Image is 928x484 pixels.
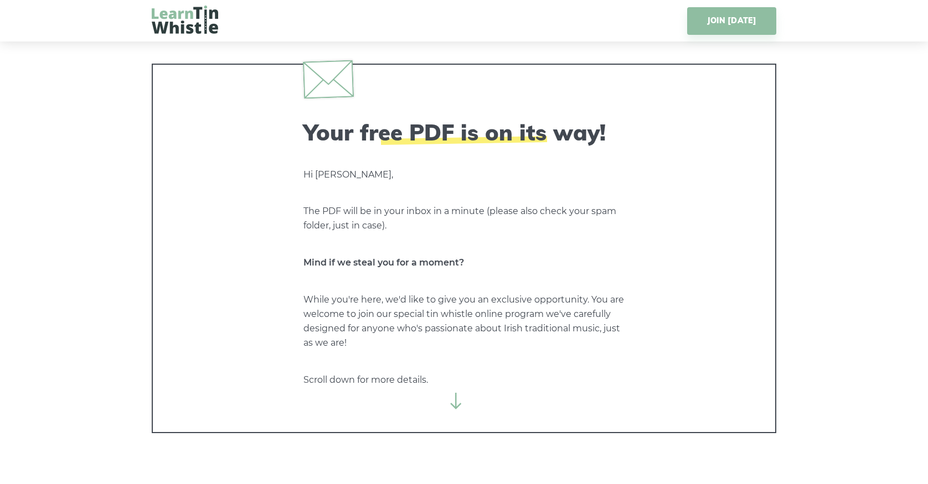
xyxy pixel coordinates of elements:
p: The PDF will be in your inbox in a minute (please also check your spam folder, just in case). [303,204,625,233]
p: Scroll down for more details. [303,373,625,387]
img: envelope.svg [303,60,354,98]
p: Hi [PERSON_NAME], [303,168,625,182]
a: JOIN [DATE] [687,7,776,35]
h2: Your free PDF is on its way! [303,119,625,145]
p: While you're here, we'd like to give you an exclusive opportunity. You are welcome to join our sp... [303,293,625,350]
img: LearnTinWhistle.com [152,6,218,34]
strong: Mind if we steal you for a moment? [303,257,464,268]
